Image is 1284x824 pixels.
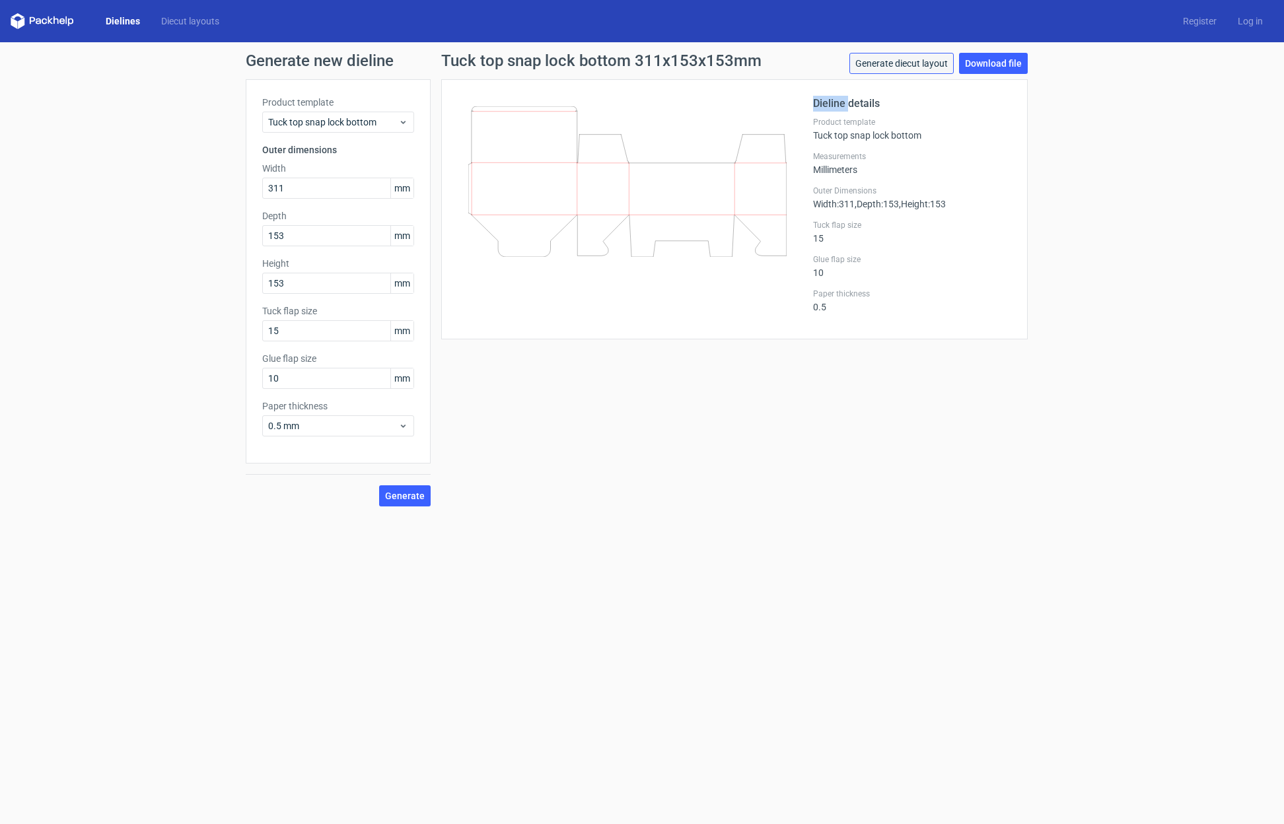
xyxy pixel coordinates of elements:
button: Generate [379,485,431,506]
label: Paper thickness [813,289,1011,299]
span: , Depth : 153 [855,199,899,209]
label: Product template [813,117,1011,127]
h2: Dieline details [813,96,1011,112]
label: Height [262,257,414,270]
label: Width [262,162,414,175]
label: Depth [262,209,414,223]
a: Diecut layouts [151,15,230,28]
label: Glue flap size [813,254,1011,265]
label: Measurements [813,151,1011,162]
a: Log in [1227,15,1273,28]
span: mm [390,226,413,246]
label: Product template [262,96,414,109]
span: , Height : 153 [899,199,946,209]
label: Paper thickness [262,399,414,413]
div: Tuck top snap lock bottom [813,117,1011,141]
div: Millimeters [813,151,1011,175]
label: Tuck flap size [262,304,414,318]
label: Outer Dimensions [813,186,1011,196]
a: Register [1172,15,1227,28]
span: mm [390,178,413,198]
span: mm [390,321,413,341]
div: 15 [813,220,1011,244]
a: Dielines [95,15,151,28]
span: mm [390,368,413,388]
label: Tuck flap size [813,220,1011,230]
div: 0.5 [813,289,1011,312]
h1: Generate new dieline [246,53,1038,69]
span: Generate [385,491,425,500]
span: Width : 311 [813,199,855,209]
span: 0.5 mm [268,419,398,432]
span: mm [390,273,413,293]
label: Glue flap size [262,352,414,365]
a: Download file [959,53,1028,74]
div: 10 [813,254,1011,278]
a: Generate diecut layout [849,53,954,74]
h3: Outer dimensions [262,143,414,156]
h1: Tuck top snap lock bottom 311x153x153mm [441,53,762,69]
span: Tuck top snap lock bottom [268,116,398,129]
